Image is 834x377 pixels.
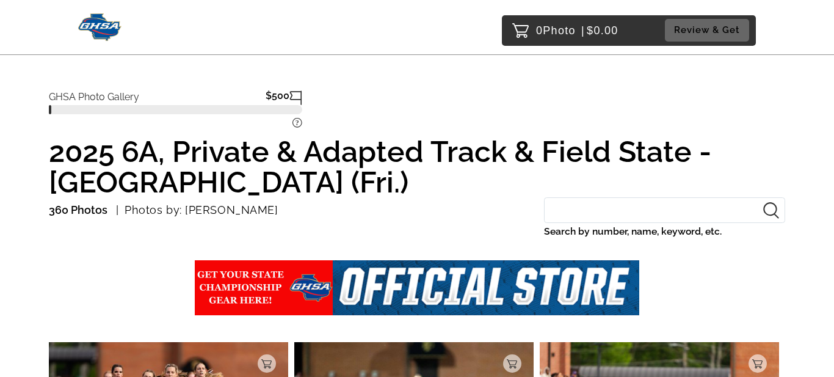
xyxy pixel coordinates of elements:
img: ghsa%2Fevents%2Fgallery%2Fundefined%2F5fb9f561-abbd-4c28-b40d-30de1d9e5cda [195,260,639,315]
a: Review & Get [665,19,753,42]
img: Snapphound Logo [78,13,121,41]
span: Photo [543,21,576,40]
p: 360 Photos [49,200,107,220]
p: GHSA Photo Gallery [49,86,139,103]
label: Search by number, name, keyword, etc. [544,223,785,240]
p: $500 [266,90,289,105]
p: 0 $0.00 [536,21,618,40]
span: | [581,24,585,37]
tspan: ? [296,119,299,127]
h1: 2025 6A, Private & Adapted Track & Field State - [GEOGRAPHIC_DATA] (Fri.) [49,136,785,197]
button: Review & Get [665,19,749,42]
p: Photos by: [PERSON_NAME] [116,200,278,220]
